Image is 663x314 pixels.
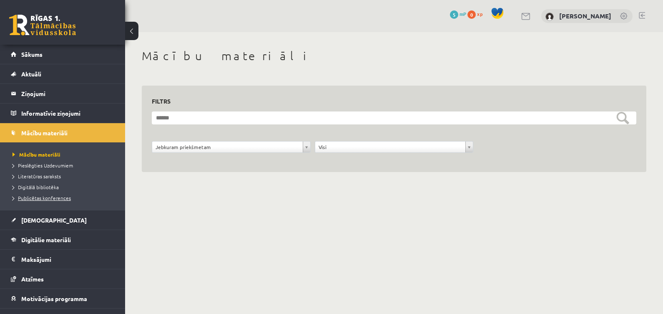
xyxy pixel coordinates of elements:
span: mP [460,10,466,17]
a: [DEMOGRAPHIC_DATA] [11,210,115,230]
a: Atzīmes [11,269,115,289]
span: Digitālā bibliotēka [13,184,59,190]
span: Aktuāli [21,70,41,78]
span: Sākums [21,51,43,58]
a: 0 xp [467,10,487,17]
h3: Filtrs [152,96,626,107]
span: 0 [467,10,476,19]
a: Ziņojumi [11,84,115,103]
a: Sākums [11,45,115,64]
span: Publicētas konferences [13,195,71,201]
a: 5 mP [450,10,466,17]
legend: Ziņojumi [21,84,115,103]
span: xp [477,10,482,17]
span: Atzīmes [21,275,44,283]
a: [PERSON_NAME] [559,12,611,20]
a: Maksājumi [11,250,115,269]
a: Publicētas konferences [13,194,117,202]
span: Mācību materiāli [13,151,60,158]
a: Digitālie materiāli [11,230,115,249]
a: Informatīvie ziņojumi [11,104,115,123]
span: Pieslēgties Uzdevumiem [13,162,73,169]
a: Mācību materiāli [13,151,117,158]
a: Jebkuram priekšmetam [152,142,310,152]
a: Pieslēgties Uzdevumiem [13,162,117,169]
a: Aktuāli [11,64,115,84]
span: Literatūras saraksts [13,173,61,180]
legend: Informatīvie ziņojumi [21,104,115,123]
span: Mācību materiāli [21,129,68,137]
a: Rīgas 1. Tālmācības vidusskola [9,15,76,35]
a: Digitālā bibliotēka [13,183,117,191]
img: Estere Naudiņa-Dannenberga [545,13,554,21]
a: Motivācijas programma [11,289,115,308]
span: [DEMOGRAPHIC_DATA] [21,216,87,224]
span: Visi [319,142,462,152]
a: Mācību materiāli [11,123,115,142]
span: Motivācijas programma [21,295,87,302]
h1: Mācību materiāli [142,49,646,63]
a: Literatūras saraksts [13,172,117,180]
span: 5 [450,10,458,19]
span: Jebkuram priekšmetam [156,142,299,152]
legend: Maksājumi [21,250,115,269]
a: Visi [315,142,473,152]
span: Digitālie materiāli [21,236,71,243]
